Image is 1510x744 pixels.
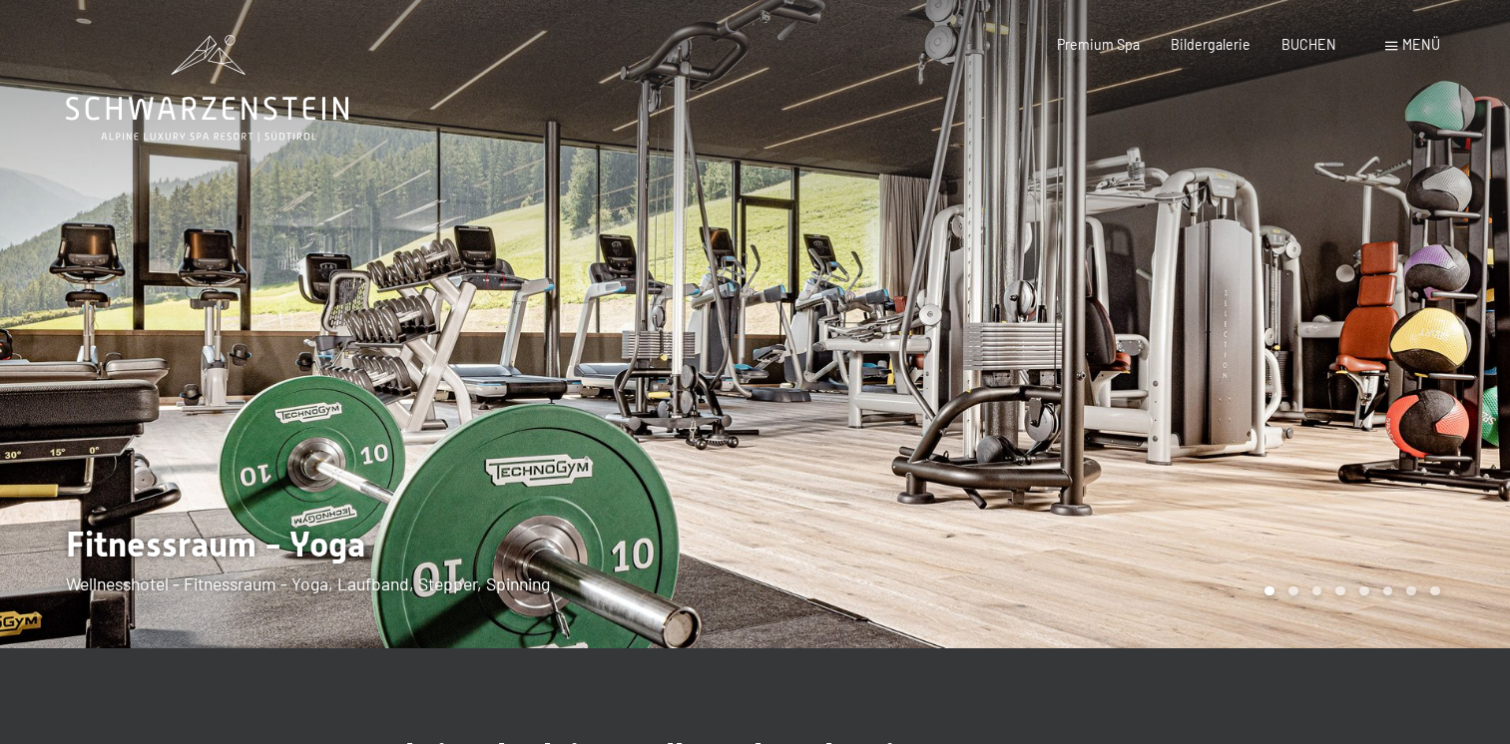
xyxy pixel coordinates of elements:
div: Carousel Page 5 [1359,586,1369,596]
a: Premium Spa [1057,36,1140,53]
div: Carousel Page 8 [1430,586,1440,596]
div: Carousel Page 7 [1406,586,1416,596]
div: Carousel Page 6 [1383,586,1393,596]
span: Menü [1402,36,1440,53]
a: BUCHEN [1281,36,1336,53]
div: Carousel Pagination [1258,586,1439,596]
div: Carousel Page 4 [1335,586,1345,596]
div: Carousel Page 1 (Current Slide) [1264,586,1274,596]
div: Carousel Page 2 [1288,586,1298,596]
a: Bildergalerie [1171,36,1251,53]
div: Carousel Page 3 [1312,586,1322,596]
